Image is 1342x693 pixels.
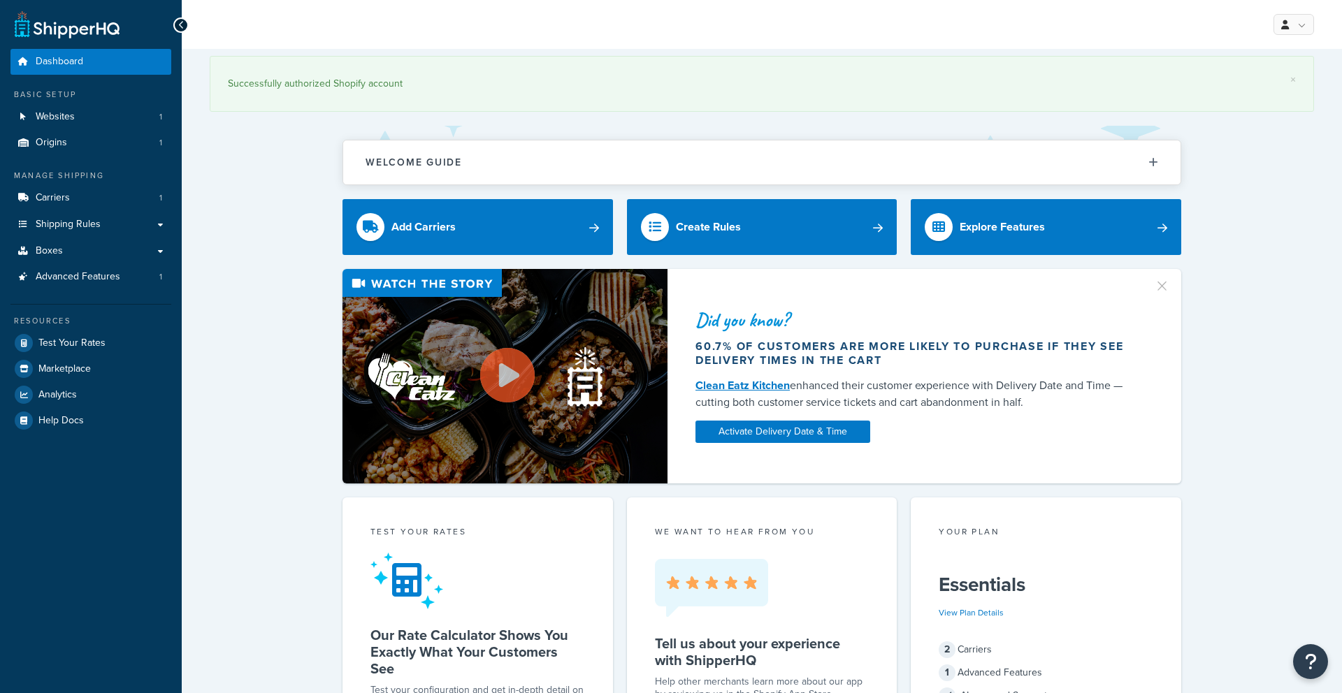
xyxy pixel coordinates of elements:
a: Websites1 [10,104,171,130]
a: Carriers1 [10,185,171,211]
a: Dashboard [10,49,171,75]
a: Add Carriers [342,199,613,255]
span: 1 [159,271,162,283]
a: × [1290,74,1296,85]
span: Analytics [38,389,77,401]
img: Video thumbnail [342,269,668,483]
h2: Welcome Guide [366,157,462,168]
div: Successfully authorized Shopify account [228,74,1296,94]
span: Test Your Rates [38,337,106,349]
span: Boxes [36,245,63,257]
div: enhanced their customer experience with Delivery Date and Time — cutting both customer service ti... [695,377,1137,411]
div: Add Carriers [391,217,456,237]
div: Carriers [939,640,1153,659]
a: Origins1 [10,130,171,156]
h5: Essentials [939,574,1153,596]
a: Explore Features [911,199,1181,255]
a: Clean Eatz Kitchen [695,377,790,393]
div: Basic Setup [10,89,171,101]
a: View Plan Details [939,606,1004,619]
div: 60.7% of customers are more likely to purchase if they see delivery times in the cart [695,340,1137,367]
h5: Tell us about your experience with ShipperHQ [655,635,870,669]
a: Advanced Features1 [10,264,171,290]
div: Advanced Features [939,663,1153,683]
span: 1 [159,137,162,149]
div: Resources [10,315,171,327]
div: Test your rates [370,525,585,541]
div: Your Plan [939,525,1153,541]
div: Explore Features [960,217,1045,237]
button: Welcome Guide [343,140,1181,184]
h5: Our Rate Calculator Shows You Exactly What Your Customers See [370,627,585,677]
a: Shipping Rules [10,212,171,238]
a: Test Your Rates [10,330,171,356]
span: 2 [939,641,955,658]
a: Help Docs [10,408,171,433]
a: Boxes [10,238,171,264]
li: Origins [10,130,171,156]
span: Websites [36,111,75,123]
span: Origins [36,137,67,149]
a: Create Rules [627,199,897,255]
div: Manage Shipping [10,170,171,182]
li: Advanced Features [10,264,171,290]
li: Carriers [10,185,171,211]
span: 1 [159,192,162,204]
div: Did you know? [695,310,1137,330]
span: Carriers [36,192,70,204]
span: 1 [939,664,955,681]
span: Advanced Features [36,271,120,283]
div: Create Rules [676,217,741,237]
a: Activate Delivery Date & Time [695,421,870,443]
a: Marketplace [10,356,171,381]
a: Analytics [10,382,171,407]
span: Dashboard [36,56,83,68]
span: Marketplace [38,363,91,375]
span: Shipping Rules [36,219,101,231]
p: we want to hear from you [655,525,870,538]
span: 1 [159,111,162,123]
li: Websites [10,104,171,130]
button: Open Resource Center [1293,644,1328,679]
span: Help Docs [38,415,84,427]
